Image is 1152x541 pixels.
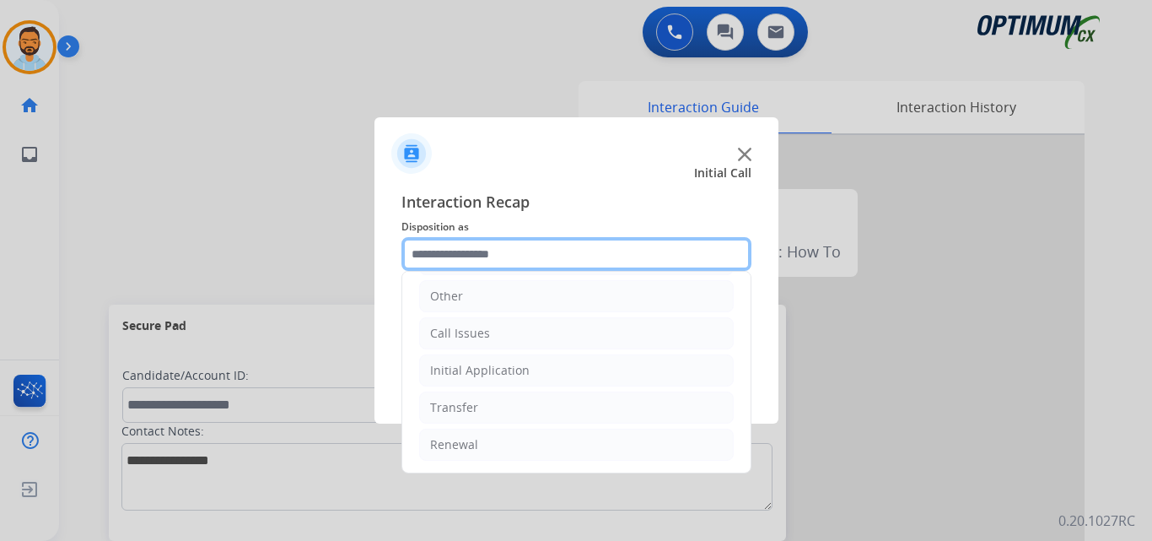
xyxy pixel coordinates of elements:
[401,190,751,217] span: Interaction Recap
[430,325,490,342] div: Call Issues
[391,133,432,174] img: contactIcon
[401,217,751,237] span: Disposition as
[430,399,478,416] div: Transfer
[694,165,751,181] span: Initial Call
[430,362,530,379] div: Initial Application
[430,436,478,453] div: Renewal
[1058,511,1135,531] p: 0.20.1027RC
[430,288,463,305] div: Other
